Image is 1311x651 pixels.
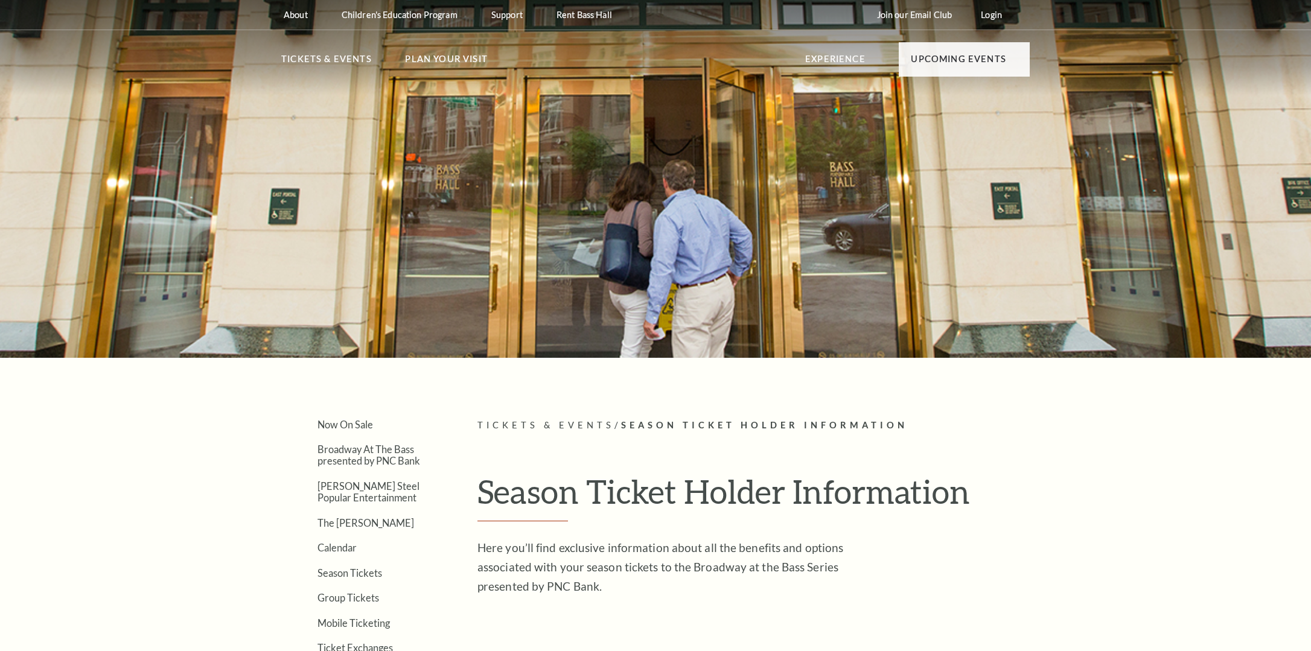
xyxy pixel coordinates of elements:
a: Broadway At The Bass presented by PNC Bank [317,443,420,466]
a: Now On Sale [317,419,373,430]
p: Here you’ll find exclusive information about all the benefits and options associated with your se... [477,538,870,596]
p: Rent Bass Hall [557,10,612,20]
a: Group Tickets [317,592,379,603]
h1: Season Ticket Holder Information [477,472,1030,521]
span: Tickets & Events [477,420,614,430]
a: [PERSON_NAME] Steel Popular Entertainment [317,480,419,503]
p: About [284,10,308,20]
a: Season Tickets [317,567,382,579]
p: Experience [805,52,866,74]
p: Upcoming Events [911,52,1006,74]
a: Calendar [317,542,357,553]
a: The [PERSON_NAME] [317,517,414,529]
p: / [477,418,1030,433]
a: Mobile Ticketing [317,617,390,629]
p: Plan Your Visit [405,52,488,74]
p: Support [491,10,523,20]
span: Season Ticket Holder Information [621,420,908,430]
p: Tickets & Events [281,52,372,74]
p: Children's Education Program [342,10,458,20]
